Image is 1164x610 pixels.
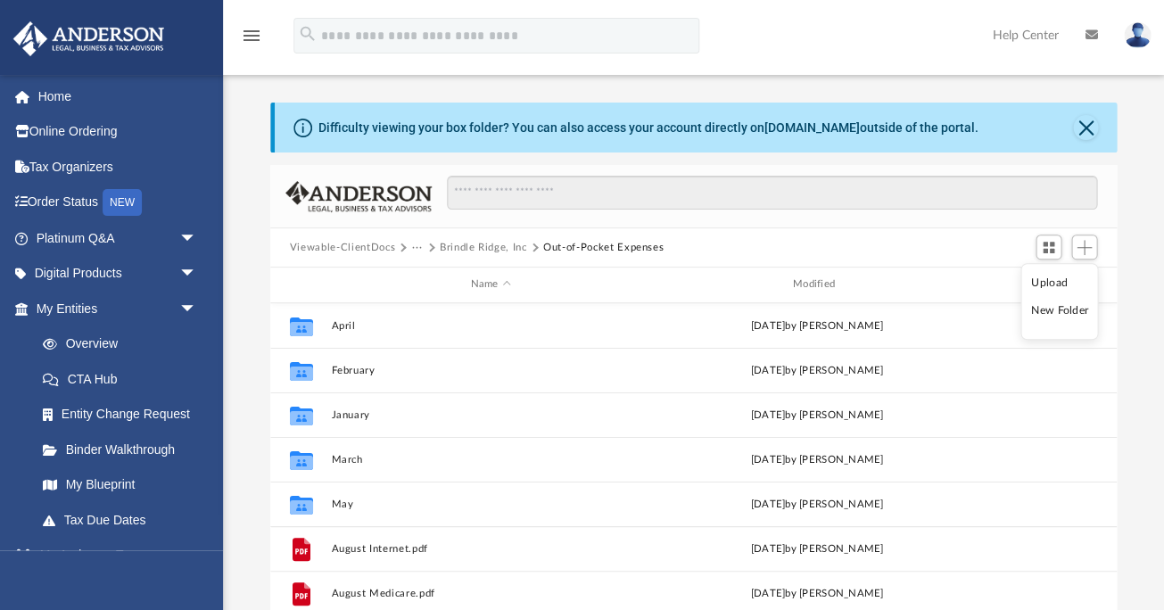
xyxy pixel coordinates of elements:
[12,185,223,221] a: Order StatusNEW
[12,149,223,185] a: Tax Organizers
[331,543,649,555] button: August Internet.pdf
[241,34,262,46] a: menu
[178,220,214,257] span: arrow_drop_down
[657,540,976,556] div: [DATE] by [PERSON_NAME]
[25,502,223,538] a: Tax Due Dates
[278,276,323,293] div: id
[25,467,214,503] a: My Blueprint
[12,256,223,292] a: Digital Productsarrow_drop_down
[331,588,649,599] button: August Medicare.pdf
[984,276,1109,293] div: id
[657,276,977,293] div: Modified
[447,176,1097,210] input: Search files and folders
[12,291,223,326] a: My Entitiesarrow_drop_down
[25,397,223,433] a: Entity Change Request
[1124,22,1151,48] img: User Pic
[331,365,649,376] button: February
[657,585,976,601] div: [DATE] by [PERSON_NAME]
[331,409,649,421] button: January
[657,362,976,378] div: [DATE] by [PERSON_NAME]
[103,189,142,216] div: NEW
[411,240,423,256] button: ···
[12,220,223,256] a: Platinum Q&Aarrow_drop_down
[764,120,860,135] a: [DOMAIN_NAME]
[330,276,649,293] div: Name
[657,451,976,467] div: [DATE] by [PERSON_NAME]
[657,496,976,512] div: [DATE] by [PERSON_NAME]
[657,317,976,334] div: [DATE] by [PERSON_NAME]
[318,119,978,137] div: Difficulty viewing your box folder? You can also access your account directly on outside of the p...
[298,24,318,44] i: search
[1071,235,1098,260] button: Add
[178,538,214,574] span: arrow_drop_down
[1031,274,1088,293] li: Upload
[241,25,262,46] i: menu
[331,320,649,332] button: April
[25,361,223,397] a: CTA Hub
[178,256,214,293] span: arrow_drop_down
[1031,301,1088,320] li: New Folder
[331,454,649,466] button: March
[12,78,223,114] a: Home
[290,240,395,256] button: Viewable-ClientDocs
[543,240,664,256] button: Out-of-Pocket Expenses
[12,538,214,573] a: My Anderson Teamarrow_drop_down
[178,291,214,327] span: arrow_drop_down
[331,499,649,510] button: May
[1073,115,1098,140] button: Close
[657,407,976,423] div: [DATE] by [PERSON_NAME]
[1020,263,1098,340] ul: Add
[12,114,223,150] a: Online Ordering
[25,326,223,362] a: Overview
[440,240,527,256] button: Brindle Ridge, Inc
[8,21,169,56] img: Anderson Advisors Platinum Portal
[1036,235,1062,260] button: Switch to Grid View
[25,432,223,467] a: Binder Walkthrough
